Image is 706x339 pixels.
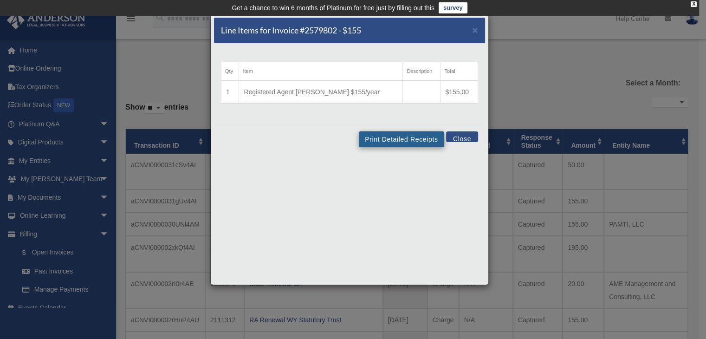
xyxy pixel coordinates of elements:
[472,25,478,35] button: Close
[446,131,478,142] button: Close
[359,131,444,147] button: Print Detailed Receipts
[221,62,239,81] th: Qty
[221,80,239,104] td: 1
[403,62,440,81] th: Description
[472,25,478,35] span: ×
[439,2,467,13] a: survey
[221,25,361,36] h5: Line Items for Invoice #2579802 - $155
[440,80,478,104] td: $155.00
[691,1,697,7] div: close
[239,62,403,81] th: Item
[440,62,478,81] th: Total
[232,2,434,13] div: Get a chance to win 6 months of Platinum for free just by filling out this
[239,80,403,104] td: Registered Agent [PERSON_NAME] $155/year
